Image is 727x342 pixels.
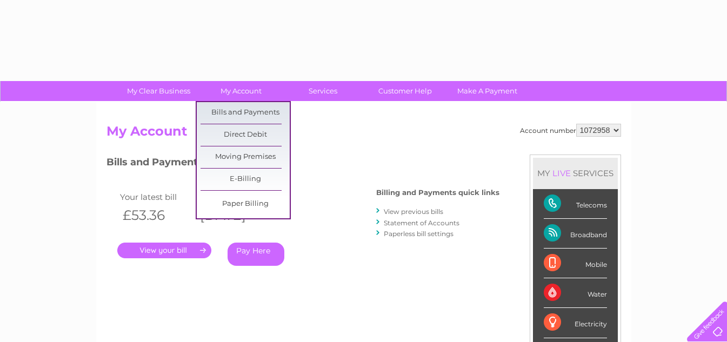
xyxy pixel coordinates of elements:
h3: Bills and Payments [106,155,499,173]
div: Account number [520,124,621,137]
a: Pay Here [228,243,284,266]
td: Invoice date [195,190,272,204]
a: E-Billing [201,169,290,190]
a: Statement of Accounts [384,219,459,227]
div: Mobile [544,249,607,278]
td: Your latest bill [117,190,195,204]
a: Services [278,81,368,101]
a: Make A Payment [443,81,532,101]
h4: Billing and Payments quick links [376,189,499,197]
a: Bills and Payments [201,102,290,124]
th: £53.36 [117,204,195,226]
div: Electricity [544,308,607,338]
a: My Clear Business [114,81,203,101]
a: Customer Help [361,81,450,101]
div: MY SERVICES [533,158,618,189]
a: My Account [196,81,285,101]
a: Paperless bill settings [384,230,453,238]
div: LIVE [550,168,573,178]
a: View previous bills [384,207,443,216]
div: Broadband [544,219,607,249]
div: Telecoms [544,189,607,219]
a: Moving Premises [201,146,290,168]
a: Paper Billing [201,193,290,215]
h2: My Account [106,124,621,144]
th: [DATE] [195,204,272,226]
div: Water [544,278,607,308]
a: . [117,243,211,258]
a: Direct Debit [201,124,290,146]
